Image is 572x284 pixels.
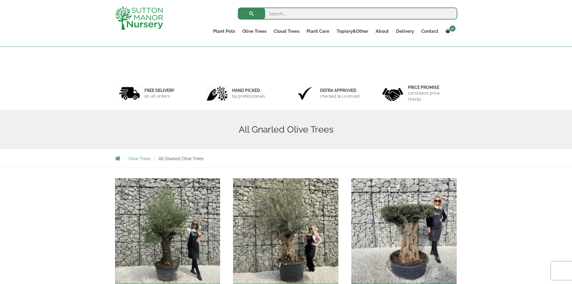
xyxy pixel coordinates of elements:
[270,27,303,35] a: Cloud Trees
[408,90,453,102] p: consistent price checks
[449,26,455,32] span: 0
[333,27,372,35] a: Topiary&Other
[372,27,392,35] a: About
[392,27,418,35] a: Delivery
[442,27,457,35] a: 0
[382,84,403,102] img: 4.jpg
[207,86,228,101] img: 2.jpg
[239,27,270,35] a: Olive Trees
[115,6,163,30] img: logo
[418,27,442,35] a: Contact
[232,93,265,99] p: by professionals
[144,93,174,99] p: on all orders
[119,86,140,101] img: 1.jpg
[408,85,453,90] h6: Price promise
[159,156,204,161] span: All Gnarled Olive Trees
[303,27,333,35] a: Plant Care
[115,178,220,284] img: Gnarled Olive Trees
[144,88,174,93] h6: FREE DELIVERY
[238,8,457,20] input: Search...
[129,156,150,161] a: Olive Trees
[320,93,360,99] p: checked & Licensed
[232,88,265,93] h6: hand picked
[233,178,338,284] img: Gnarled Olive Trees XXL
[320,88,360,93] h6: Defra approved
[295,86,316,101] img: 3.jpg
[210,27,239,35] a: Plant Pots
[115,124,457,135] h1: All Gnarled Olive Trees
[115,156,457,161] nav: Breadcrumbs
[351,178,457,284] img: Gnarled Plateau Olive Tree XL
